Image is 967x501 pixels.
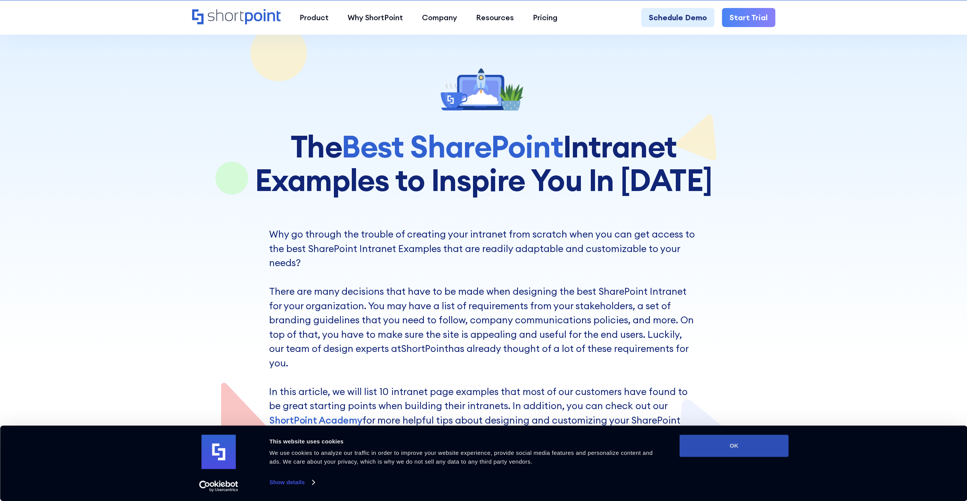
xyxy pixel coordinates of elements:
[185,480,252,492] a: Usercentrics Cookiebot - opens in a new window
[476,12,514,23] div: Resources
[680,435,789,457] button: OK
[192,9,281,26] a: Home
[467,8,523,27] a: Resources
[348,12,403,23] div: Why ShortPoint
[300,12,329,23] div: Product
[255,130,712,197] h1: The Intranet Examples to Inspire You In [DATE]
[338,8,412,27] a: Why ShortPoint
[290,8,338,27] a: Product
[722,8,775,27] a: Start Trial
[202,435,236,469] img: logo
[342,127,563,165] span: Best SharePoint
[641,8,714,27] a: Schedule Demo
[269,227,698,442] p: Why go through the trouble of creating your intranet from scratch when you can get access to the ...
[269,437,662,446] div: This website uses cookies
[523,8,567,27] a: Pricing
[269,413,362,428] a: ShortPoint Academy
[269,450,653,465] span: We use cookies to analyze our traffic in order to improve your website experience, provide social...
[401,342,448,355] a: ShortPoint
[533,12,558,23] div: Pricing
[269,477,314,488] a: Show details
[412,8,467,27] a: Company
[422,12,457,23] div: Company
